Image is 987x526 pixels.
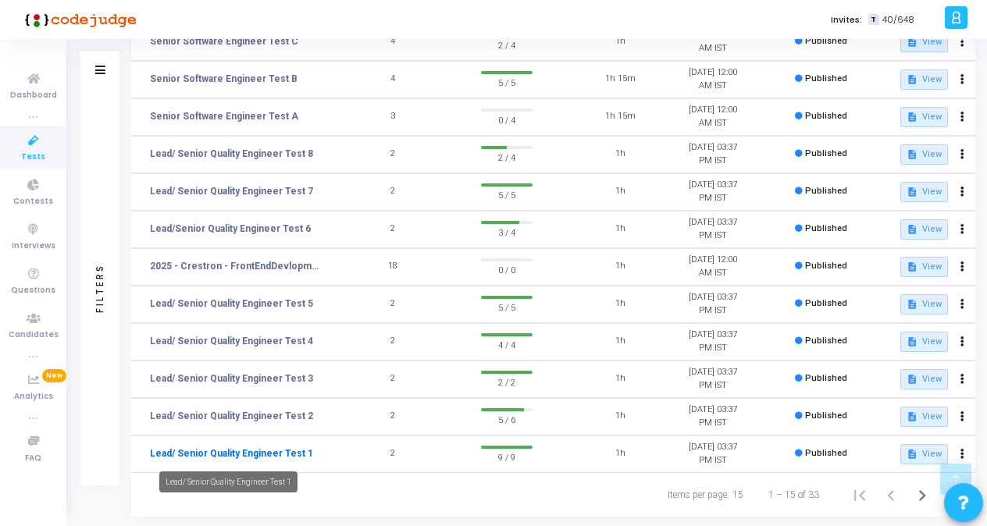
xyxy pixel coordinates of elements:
td: 1h [574,286,667,323]
span: New [42,369,66,382]
img: logo [20,4,137,35]
td: [DATE] 03:37 PM IST [667,286,760,323]
mat-icon: description [907,261,918,272]
span: Dashboard [10,89,57,102]
span: Published [805,336,847,346]
span: Published [805,186,847,196]
mat-icon: description [907,187,918,197]
span: Published [805,148,847,158]
span: Published [805,373,847,383]
a: Lead/ Senior Quality Engineer Test 5 [150,297,313,311]
td: 1h [574,211,667,248]
span: 5 / 6 [481,411,533,427]
a: Senior Software Engineer Test C [150,34,298,48]
span: 5 / 5 [481,187,533,202]
button: View [900,444,948,464]
span: Published [805,36,847,46]
td: 1h [574,248,667,286]
td: 18 [347,248,440,286]
a: Lead/ Senior Quality Engineer Test 8 [150,147,313,161]
td: 2 [347,323,440,361]
div: Items per page: [668,488,729,502]
button: Last page [938,479,969,510]
span: Published [805,73,847,84]
button: View [900,107,948,127]
a: Senior Software Engineer Test A [150,109,298,123]
span: Analytics [14,390,53,403]
td: 2 [347,211,440,248]
mat-icon: description [907,112,918,123]
span: 0 / 0 [481,261,533,277]
a: Lead/ Senior Quality Engineer Test 4 [150,334,313,348]
button: Next page [907,479,938,510]
td: 1h 15m [574,61,667,98]
span: Published [805,298,847,308]
td: 1h [574,435,667,473]
span: 3 / 4 [481,224,533,240]
span: 4 / 4 [481,336,533,352]
td: [DATE] 03:37 PM IST [667,173,760,211]
td: 2 [347,435,440,473]
span: Tests [21,151,45,164]
span: Published [805,261,847,271]
td: [DATE] 12:00 AM IST [667,61,760,98]
span: 9 / 9 [481,449,533,464]
td: 1h [574,23,667,61]
mat-icon: description [907,149,918,160]
td: [DATE] 12:00 AM IST [667,248,760,286]
td: 2 [347,398,440,435]
button: View [900,369,948,389]
button: View [900,69,948,90]
button: First page [844,479,875,510]
span: 0 / 4 [481,112,533,127]
td: [DATE] 03:37 PM IST [667,323,760,361]
td: [DATE] 03:37 PM IST [667,435,760,473]
td: 2 [347,173,440,211]
td: 4 [347,23,440,61]
td: 2 [347,361,440,398]
td: 1h [574,136,667,173]
mat-icon: description [907,411,918,422]
button: View [900,332,948,352]
span: Interviews [12,240,55,253]
mat-icon: description [907,449,918,460]
a: Lead/ Senior Quality Engineer Test 1 [150,446,313,460]
td: 3 [347,98,440,136]
span: 5 / 5 [481,299,533,315]
span: FAQ [25,452,41,465]
span: Published [805,111,847,121]
label: Invites: [831,13,862,27]
td: 1h [574,173,667,211]
mat-icon: description [907,299,918,310]
a: Lead/ Senior Quality Engineer Test 2 [150,409,313,423]
a: Lead/ Senior Quality Engineer Test 7 [150,184,313,198]
div: 15 [732,488,743,502]
mat-icon: description [907,74,918,85]
mat-icon: description [907,224,918,235]
td: 1h [574,398,667,435]
mat-icon: description [907,336,918,347]
td: 1h 15m [574,98,667,136]
mat-icon: description [907,374,918,385]
td: [DATE] 03:37 PM IST [667,361,760,398]
span: Questions [11,284,55,297]
span: Published [805,223,847,233]
span: T [868,14,878,26]
div: 1 – 15 of 33 [768,488,819,502]
span: 2 / 4 [481,149,533,165]
td: [DATE] 03:37 PM IST [667,211,760,248]
span: 5 / 5 [481,74,533,90]
td: [DATE] 03:37 PM IST [667,136,760,173]
button: View [900,257,948,277]
span: 40/648 [882,13,914,27]
span: Published [805,410,847,421]
span: Published [805,448,847,458]
button: View [900,182,948,202]
a: 2025 - Crestron - FrontEndDevlopment - Coding-Test 2 [150,259,322,273]
div: Filters [93,201,107,373]
a: Lead/ Senior Quality Engineer Test 3 [150,371,313,386]
button: Previous page [875,479,907,510]
td: [DATE] 03:37 PM IST [667,398,760,435]
span: Contests [13,195,53,208]
td: 2 [347,136,440,173]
